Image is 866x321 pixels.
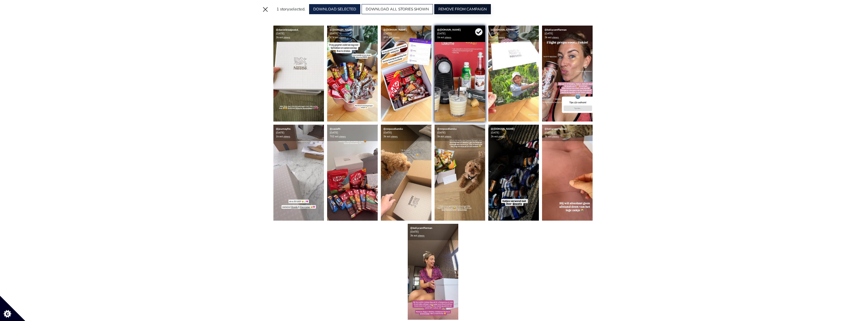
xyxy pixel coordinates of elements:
[488,125,539,141] div: [DATE] 2k est.
[488,26,539,42] div: [DATE] 1k est.
[309,4,360,14] button: DOWNLOAD SELECTED
[276,127,290,131] a: @journeyfre
[383,28,407,32] a: @[DOMAIN_NAME]
[542,26,593,42] div: [DATE] 2k est.
[498,36,505,39] a: views
[381,125,431,141] div: [DATE] 3k est.
[330,127,340,131] a: @sasiefit
[545,127,567,131] a: @kellycamfferman
[445,36,451,39] a: views
[260,4,270,14] button: ×
[435,125,485,141] div: [DATE] 3k est.
[552,36,559,39] a: views
[284,135,290,138] a: views
[383,127,403,131] a: @mrpoodlemilo
[491,28,515,32] a: @[DOMAIN_NAME]
[410,226,432,230] a: @kellycamfferman
[545,28,567,32] a: @kellycamfferman
[445,135,451,138] a: views
[498,135,505,138] a: views
[284,36,290,39] a: views
[327,125,378,141] div: [DATE] 702 est.
[381,26,431,42] div: [DATE] 974 est.
[552,135,559,138] a: views
[273,125,324,141] div: [DATE] 1k est.
[327,26,378,42] div: [DATE] 974 est.
[277,6,305,12] div: selected.
[491,127,515,131] a: @[DOMAIN_NAME]
[362,4,433,14] button: DOWNLOAD ALL STORIES SHOWN
[391,135,398,138] a: views
[339,36,346,39] a: views
[408,224,458,240] div: [DATE] 3k est.
[437,28,461,32] a: @[DOMAIN_NAME]
[280,6,289,12] span: story
[418,234,424,237] a: views
[273,26,324,42] div: [DATE] 2k est.
[393,36,399,39] a: views
[330,28,353,32] a: @[DOMAIN_NAME]
[542,125,593,141] div: [DATE] 3k est.
[435,26,485,42] div: [DATE] 1k est.
[434,4,491,14] button: REMOVE FROM CAMPAIGN
[437,127,457,131] a: @mrpoodlemilo
[277,6,279,12] span: 1
[339,135,346,138] a: views
[276,28,299,32] a: @danielkraaijeveld_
